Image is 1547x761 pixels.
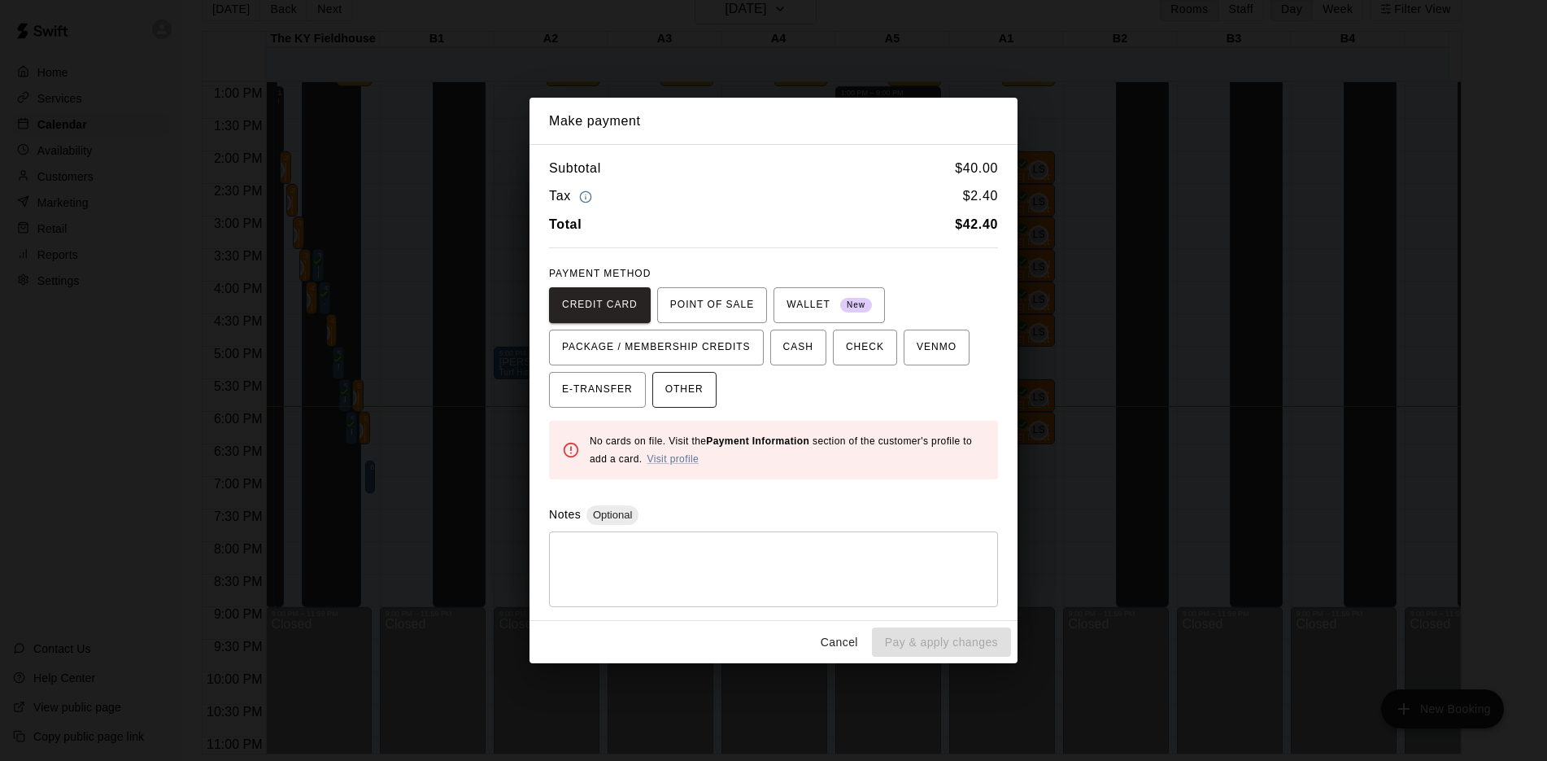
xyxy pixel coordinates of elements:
b: $ 42.40 [955,217,998,231]
span: PACKAGE / MEMBERSHIP CREDITS [562,335,751,361]
b: Total [549,217,582,231]
button: Cancel [813,628,865,658]
span: OTHER [665,377,704,403]
span: PAYMENT METHOD [549,268,651,279]
b: Payment Information [706,435,809,447]
span: No cards on file. Visit the section of the customer's profile to add a card. [590,435,972,465]
span: VENMO [917,335,957,361]
button: POINT OF SALE [657,287,767,323]
span: Optional [586,509,638,521]
span: CHECK [846,335,884,361]
h6: $ 40.00 [955,158,998,179]
button: CREDIT CARD [549,287,651,323]
span: POINT OF SALE [670,292,754,318]
button: VENMO [904,330,970,365]
button: WALLET New [773,287,885,323]
span: New [840,295,872,317]
h2: Make payment [529,98,1018,145]
span: CREDIT CARD [562,292,638,318]
span: CASH [783,335,813,361]
button: OTHER [652,372,717,408]
button: CASH [770,330,826,365]
button: E-TRANSFER [549,372,646,408]
a: Visit profile [647,453,699,465]
button: PACKAGE / MEMBERSHIP CREDITS [549,330,764,365]
button: CHECK [833,330,897,365]
h6: Subtotal [549,158,601,179]
span: E-TRANSFER [562,377,633,403]
label: Notes [549,508,581,521]
h6: Tax [549,186,596,208]
span: WALLET [787,292,872,318]
h6: $ 2.40 [963,186,998,208]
